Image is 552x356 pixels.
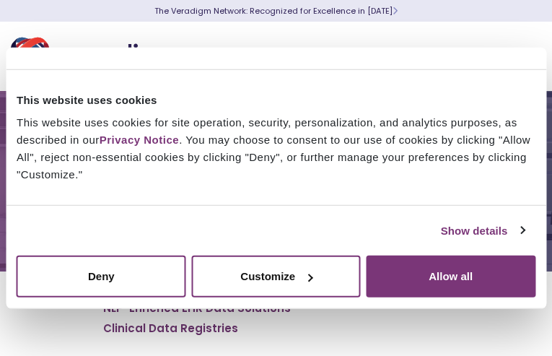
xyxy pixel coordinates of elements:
[17,256,186,298] button: Deny
[393,5,398,17] span: Learn More
[103,301,291,316] a: NLP-Enriched EHR Data Solutions
[191,256,361,298] button: Customize
[441,222,525,239] a: Show details
[17,91,535,108] div: This website uses cookies
[509,38,530,75] button: Toggle Navigation Menu
[100,134,179,146] a: Privacy Notice
[17,114,535,183] div: This website uses cookies for site operation, security, personalization, and analytics purposes, ...
[103,321,238,336] a: Clinical Data Registries
[366,256,535,298] button: Allow all
[154,5,398,17] a: The Veradigm Network: Recognized for Excellence in [DATE]Learn More
[11,32,184,80] img: Veradigm logo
